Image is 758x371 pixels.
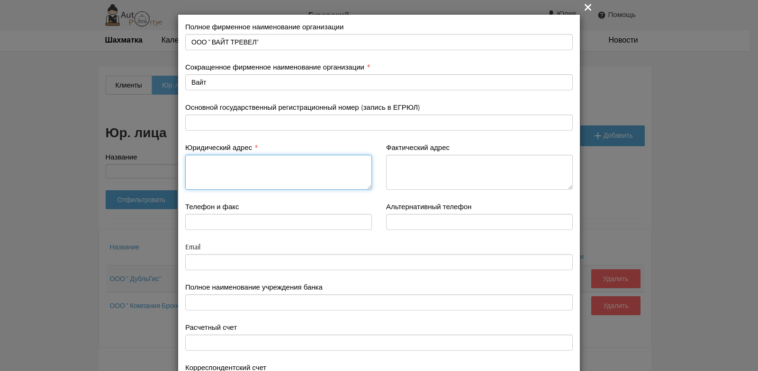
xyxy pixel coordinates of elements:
label: Email [185,242,200,252]
label: Основной государственный регистрационный номер (запись в ЕГРЮЛ) [185,102,420,112]
label: Телефон и факс [185,202,239,212]
label: Фактический адрес [386,142,450,152]
label: Сокращенное фирменное наименование организации [185,62,364,72]
label: Полное фирменное наименование организации [185,22,343,32]
label: Расчетный счет [185,322,237,332]
label: Полное наименование учреждения банка [185,282,323,292]
label: Юридический адрес [185,142,252,152]
label: Альтернативный телефон [386,202,471,212]
i:  [582,1,594,13]
button: Close [582,1,594,13]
